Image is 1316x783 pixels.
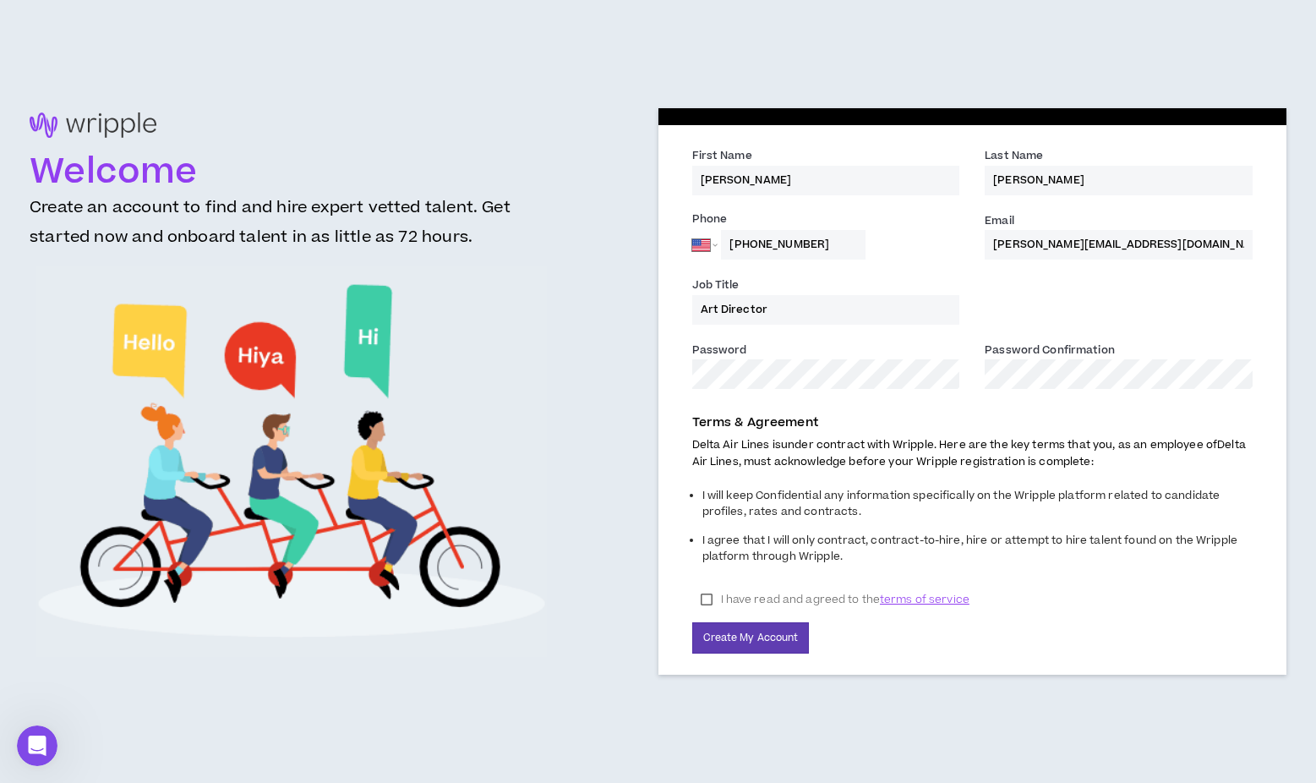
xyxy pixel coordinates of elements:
[692,413,1253,432] p: Terms & Agreement
[702,484,1253,528] li: I will keep Confidential any information specifically on the Wripple platform related to candidat...
[702,528,1253,573] li: I agree that I will only contract, contract-to-hire, hire or attempt to hire talent found on the ...
[30,193,554,266] h3: Create an account to find and hire expert vetted talent. Get started now and onboard talent in as...
[692,277,740,296] label: Job Title
[30,152,554,193] h1: Welcome
[985,213,1014,232] label: Email
[692,437,1253,469] p: Delta Air Lines is under contract with Wripple. Here are the key terms that you, as an employee o...
[17,726,57,766] iframe: Intercom live chat
[692,211,960,230] label: Phone
[692,622,810,654] button: Create My Account
[692,148,752,167] label: First Name
[36,266,547,657] img: Welcome to Wripple
[985,342,1115,361] label: Password Confirmation
[880,591,969,608] span: terms of service
[30,112,156,147] img: logo-brand.png
[985,148,1043,167] label: Last Name
[692,342,747,361] label: Password
[692,587,978,612] label: I have read and agreed to the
